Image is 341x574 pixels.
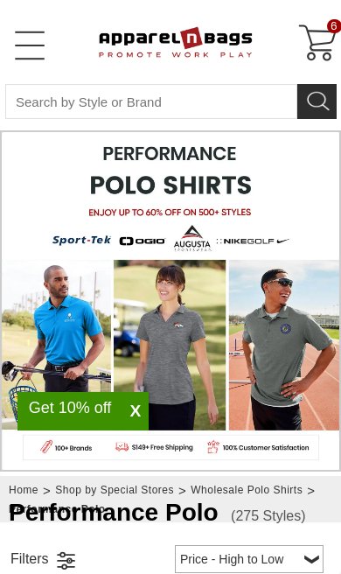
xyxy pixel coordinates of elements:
[63,13,262,73] a: ApparelnBags
[12,28,47,63] a: Open Left Menu
[294,23,336,65] a: 6
[297,84,337,119] button: Search
[5,84,297,119] input: Search By Style or Brand
[9,484,38,496] a: Home
[63,13,253,69] img: ApparelnBags.com Official Website
[231,507,305,525] span: (275 Styles)
[122,401,149,422] span: X
[305,86,331,112] img: search icon
[191,484,303,496] a: Wholesale Polo Shirts
[55,484,174,496] a: Shop by Special Stores
[9,497,219,528] h2: Performance Polo
[17,401,122,415] div: Get 10% off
